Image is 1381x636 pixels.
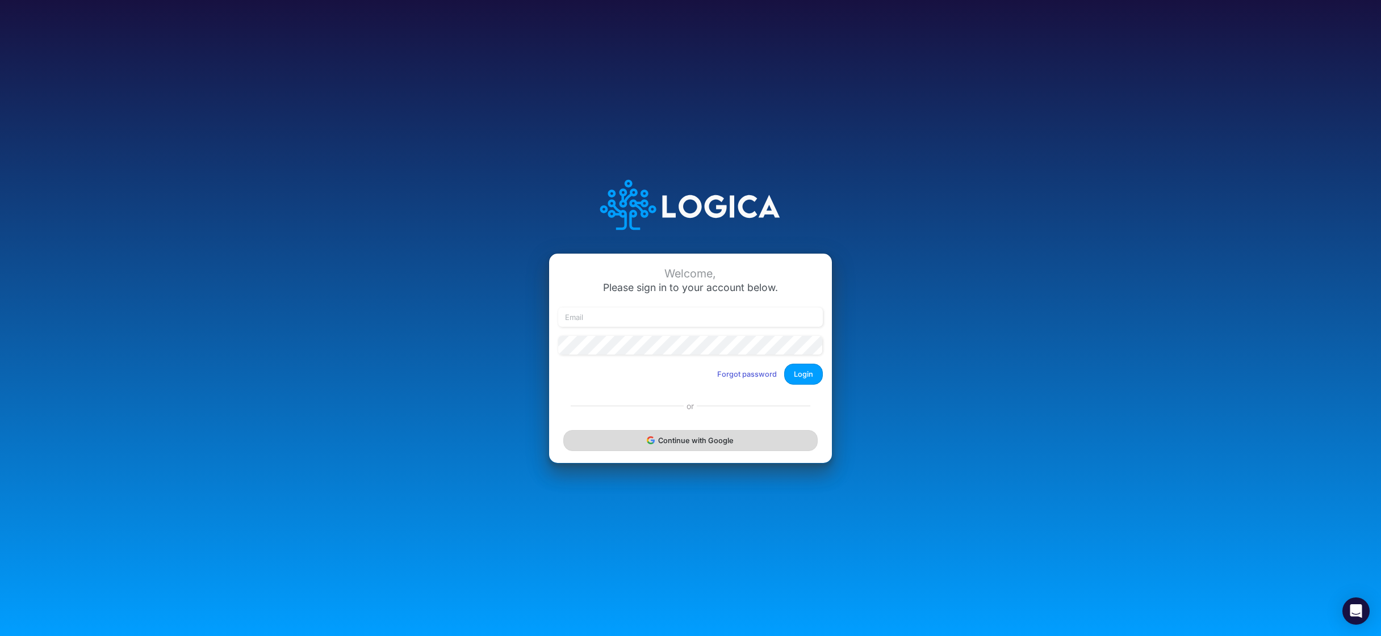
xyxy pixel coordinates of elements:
[563,430,818,451] button: Continue with Google
[558,308,823,327] input: Email
[710,365,784,384] button: Forgot password
[784,364,823,385] button: Login
[558,267,823,280] div: Welcome,
[603,281,778,293] span: Please sign in to your account below.
[1342,597,1370,625] div: Open Intercom Messenger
